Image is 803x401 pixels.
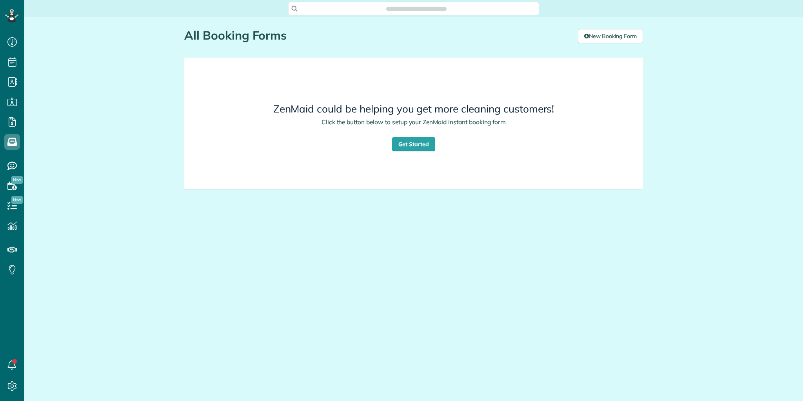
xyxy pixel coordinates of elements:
[394,5,438,13] span: Search ZenMaid…
[578,29,643,43] a: New Booking Form
[11,196,23,204] span: New
[392,137,435,151] a: Get Started
[11,176,23,184] span: New
[229,103,599,115] h3: ZenMaid could be helping you get more cleaning customers!
[229,119,599,125] h4: Click the button below to setup your ZenMaid instant booking form
[184,29,572,42] h1: All Booking Forms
